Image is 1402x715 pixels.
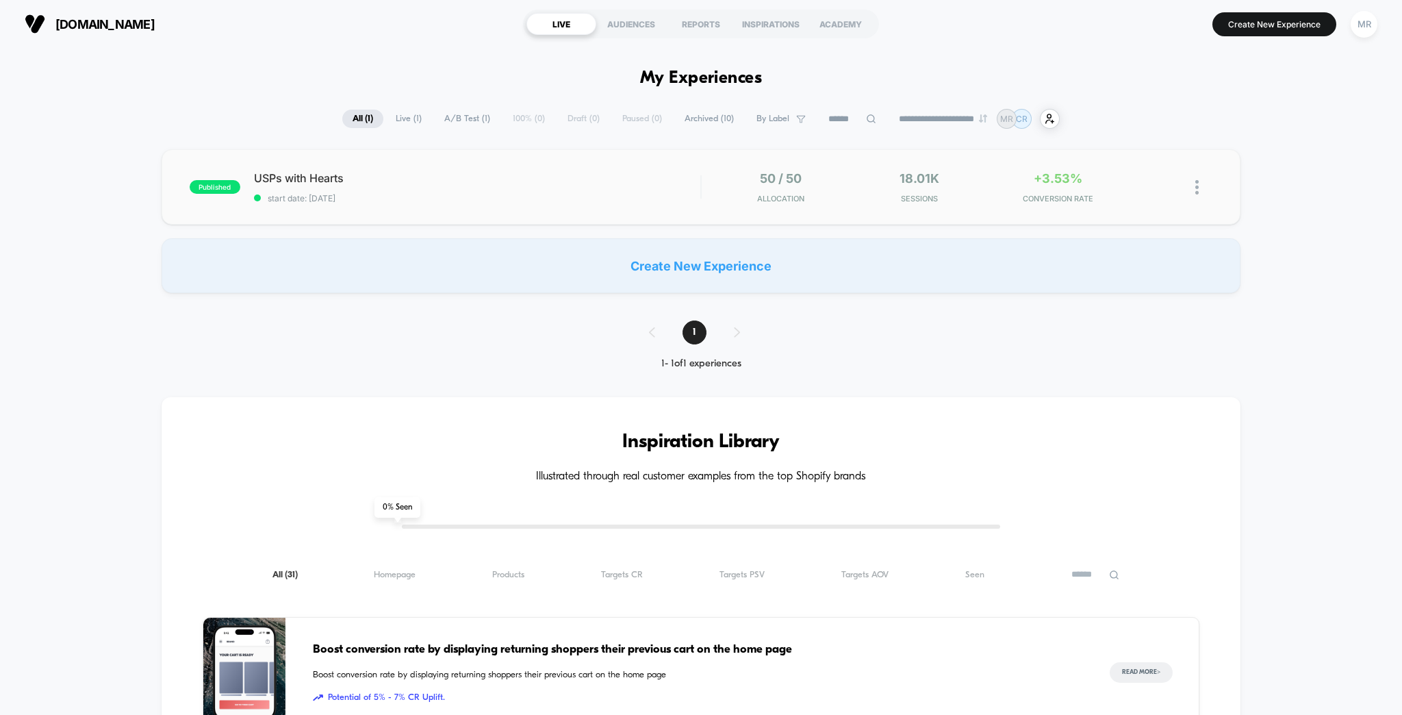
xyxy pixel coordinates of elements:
span: Sessions [854,194,986,203]
img: end [979,114,987,123]
button: Read More> [1110,662,1173,683]
span: ( 31 ) [285,570,298,579]
div: AUDIENCES [596,13,666,35]
span: CONVERSION RATE [993,194,1125,203]
span: Boost conversion rate by displaying returning shoppers their previous cart on the home page [313,641,1083,659]
div: INSPIRATIONS [736,13,806,35]
h3: Inspiration Library [203,431,1200,453]
div: MR [1351,11,1377,38]
span: Boost conversion rate by displaying returning shoppers their previous cart on the home page [313,668,1083,682]
span: 50 / 50 [760,171,802,186]
span: Targets CR [601,570,643,580]
span: A/B Test ( 1 ) [434,110,500,128]
span: Potential of 5% - 7% CR Uplift. [313,691,1083,705]
div: REPORTS [666,13,736,35]
img: close [1195,180,1199,195]
span: Allocation [757,194,804,203]
span: Products [492,570,524,580]
div: LIVE [526,13,596,35]
span: [DOMAIN_NAME] [55,17,155,32]
span: All [272,570,298,580]
img: Visually logo [25,14,45,34]
span: 1 [683,321,706,344]
div: Create New Experience [162,238,1241,293]
span: Targets PSV [719,570,765,580]
span: published [190,180,240,194]
span: Seen [965,570,984,580]
h1: My Experiences [640,68,763,88]
span: Archived ( 10 ) [674,110,744,128]
span: start date: [DATE] [254,193,701,203]
span: Live ( 1 ) [385,110,432,128]
div: ACADEMY [806,13,876,35]
span: By Label [756,114,789,124]
span: USPs with Hearts [254,171,701,185]
span: Targets AOV [841,570,889,580]
span: Homepage [374,570,416,580]
span: +3.53% [1034,171,1082,186]
button: [DOMAIN_NAME] [21,13,159,35]
div: 1 - 1 of 1 experiences [635,358,767,370]
span: All ( 1 ) [342,110,383,128]
span: 18.01k [900,171,939,186]
h4: Illustrated through real customer examples from the top Shopify brands [203,471,1200,484]
p: MR [1000,114,1013,124]
button: MR [1347,10,1381,38]
span: 0 % Seen [374,497,420,518]
p: CR [1016,114,1028,124]
button: Create New Experience [1212,12,1336,36]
